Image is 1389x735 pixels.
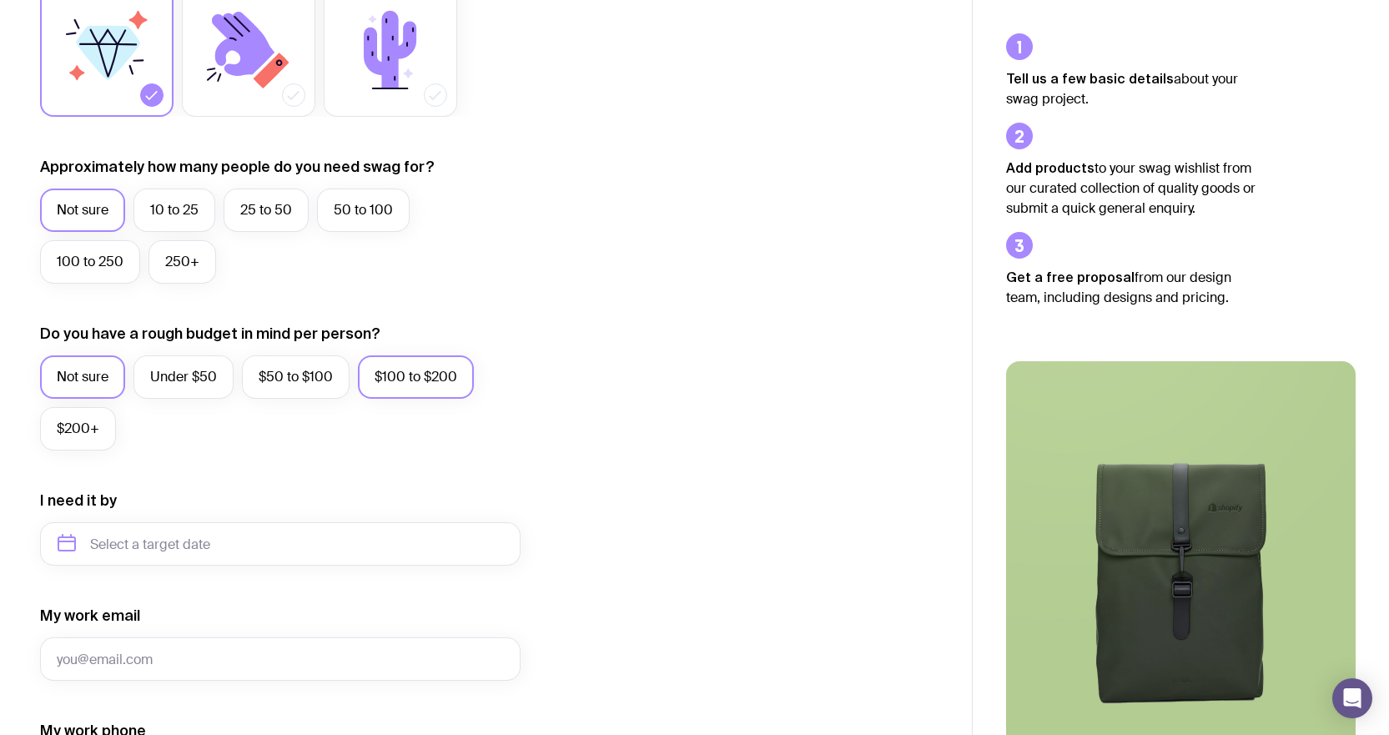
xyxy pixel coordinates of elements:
[133,355,234,399] label: Under $50
[242,355,350,399] label: $50 to $100
[40,189,125,232] label: Not sure
[1006,160,1095,175] strong: Add products
[40,522,521,566] input: Select a target date
[358,355,474,399] label: $100 to $200
[40,637,521,681] input: you@email.com
[133,189,215,232] label: 10 to 25
[1006,269,1135,284] strong: Get a free proposal
[224,189,309,232] label: 25 to 50
[317,189,410,232] label: 50 to 100
[40,491,117,511] label: I need it by
[1006,158,1256,219] p: to your swag wishlist from our curated collection of quality goods or submit a quick general enqu...
[1332,678,1372,718] div: Open Intercom Messenger
[1006,68,1256,109] p: about your swag project.
[40,157,435,177] label: Approximately how many people do you need swag for?
[40,606,140,626] label: My work email
[40,240,140,284] label: 100 to 250
[40,407,116,451] label: $200+
[1006,267,1256,308] p: from our design team, including designs and pricing.
[40,324,380,344] label: Do you have a rough budget in mind per person?
[40,355,125,399] label: Not sure
[1006,71,1174,86] strong: Tell us a few basic details
[148,240,216,284] label: 250+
